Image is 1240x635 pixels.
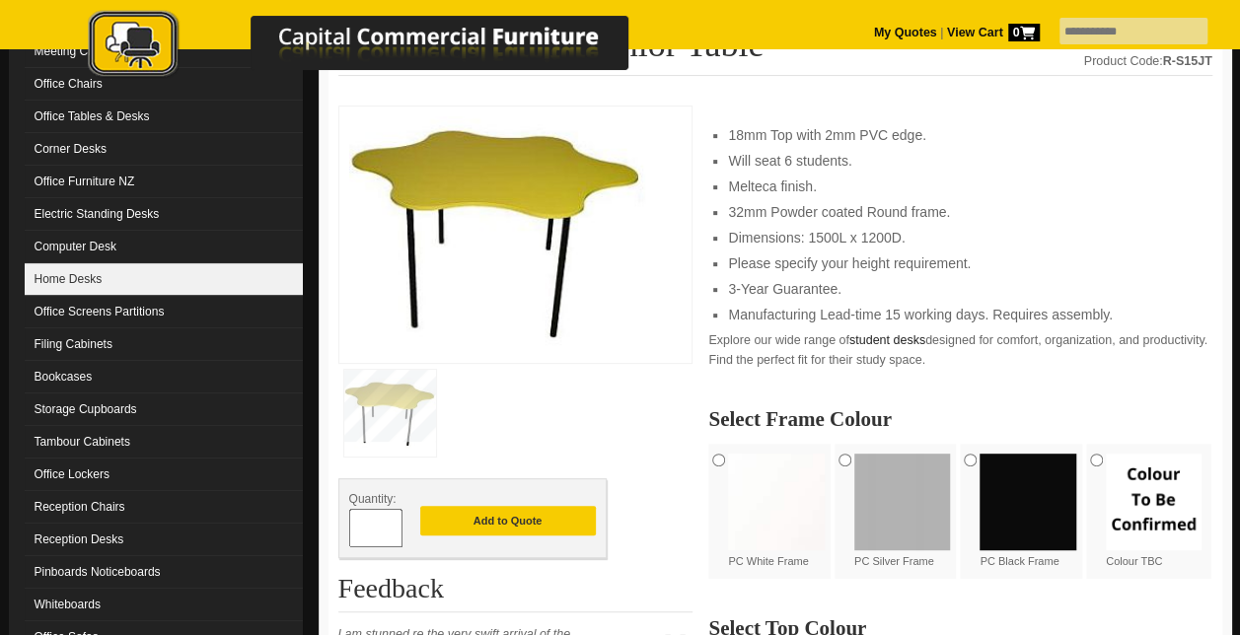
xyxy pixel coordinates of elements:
strong: R-S15JT [1162,54,1211,68]
strong: View Cart [947,26,1040,39]
li: 3-Year Guarantee. [728,279,1192,299]
h2: Select Frame Colour [708,409,1211,429]
li: Will seat 6 students. [728,151,1192,171]
li: Please specify your height requirement. [728,253,1192,273]
img: PC Black Frame [980,454,1076,550]
img: Capital Commercial Furniture Logo [34,10,724,82]
li: Dimensions: 1500L x 1200D. [728,228,1192,247]
a: Corner Desks [25,133,303,166]
a: My Quotes [874,26,937,39]
a: Office Tables & Desks [25,101,303,133]
a: Filing Cabinets [25,328,303,361]
div: Product Code: [1084,51,1212,71]
label: Colour TBC [1106,454,1203,569]
a: Bookcases [25,361,303,393]
a: Home Desks [25,263,303,296]
h1: Splat 1500x1200 Junior Table [338,26,1212,76]
h2: Feedback [338,574,693,612]
li: 32mm Powder coated Round frame. [728,202,1192,222]
label: PC White Frame [728,454,825,569]
a: Pinboards Noticeboards [25,556,303,589]
a: Storage Cupboards [25,393,303,426]
a: Capital Commercial Furniture Logo [34,10,724,88]
a: student desks [849,333,925,347]
a: Office Chairs [25,68,303,101]
li: Melteca finish. [728,176,1192,196]
a: Office Furniture NZ [25,166,303,198]
img: PC Silver Frame [854,454,951,550]
a: Office Screens Partitions [25,296,303,328]
a: Electric Standing Desks [25,198,303,231]
span: 0 [1008,24,1040,41]
label: PC Black Frame [980,454,1076,569]
button: Add to Quote [420,506,596,535]
a: Reception Desks [25,524,303,556]
img: Colour TBC [1106,454,1203,550]
li: Manufacturing Lead-time 15 working days. Requires assembly. [728,305,1192,324]
a: Meeting Chairs [25,35,303,68]
a: Tambour Cabinets [25,426,303,459]
img: PC White Frame [728,454,825,550]
img: Splat 1500x1200 Junior Table [349,116,645,347]
label: PC Silver Frame [854,454,951,569]
a: View Cart0 [943,26,1039,39]
a: Office Lockers [25,459,303,491]
a: Reception Chairs [25,491,303,524]
span: Quantity: [349,492,397,506]
a: Computer Desk [25,231,303,263]
a: Whiteboards [25,589,303,621]
li: 18mm Top with 2mm PVC edge. [728,125,1192,145]
p: Explore our wide range of designed for comfort, organization, and productivity. Find the perfect ... [708,330,1211,370]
